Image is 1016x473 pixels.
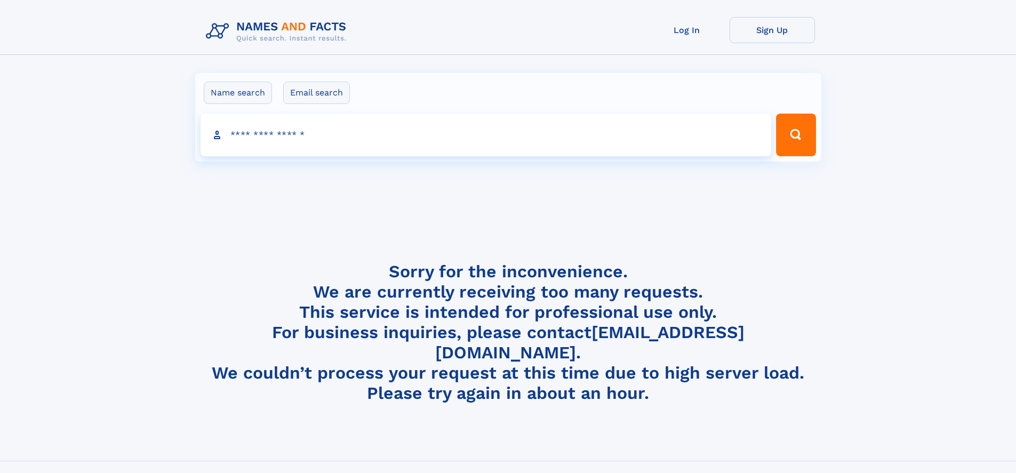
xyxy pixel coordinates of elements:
[283,82,350,104] label: Email search
[730,17,815,43] a: Sign Up
[644,17,730,43] a: Log In
[202,261,815,404] h4: Sorry for the inconvenience. We are currently receiving too many requests. This service is intend...
[201,114,772,156] input: search input
[202,17,355,46] img: Logo Names and Facts
[435,322,745,363] a: [EMAIL_ADDRESS][DOMAIN_NAME]
[204,82,272,104] label: Name search
[776,114,815,156] button: Search Button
